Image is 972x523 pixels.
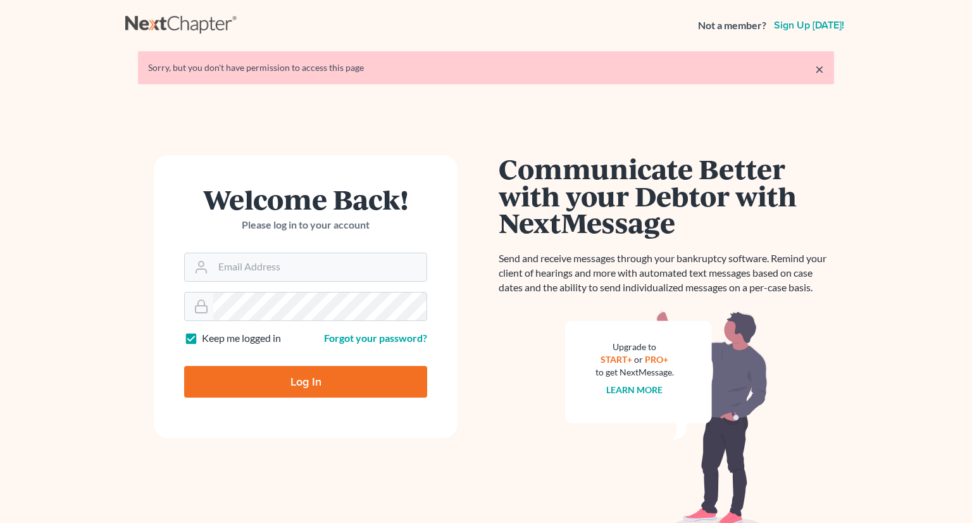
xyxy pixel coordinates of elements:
a: Forgot your password? [324,332,427,344]
input: Email Address [213,253,427,281]
div: Upgrade to [595,341,674,353]
h1: Communicate Better with your Debtor with NextMessage [499,155,834,236]
strong: Not a member? [698,18,766,33]
a: Learn more [607,384,663,395]
a: × [815,61,824,77]
p: Send and receive messages through your bankruptcy software. Remind your client of hearings and mo... [499,251,834,295]
a: PRO+ [645,354,669,365]
label: Keep me logged in [202,331,281,346]
input: Log In [184,366,427,398]
span: or [635,354,644,365]
div: Sorry, but you don't have permission to access this page [148,61,824,74]
a: START+ [601,354,633,365]
div: to get NextMessage. [595,366,674,379]
h1: Welcome Back! [184,186,427,213]
a: Sign up [DATE]! [771,20,847,30]
p: Please log in to your account [184,218,427,232]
